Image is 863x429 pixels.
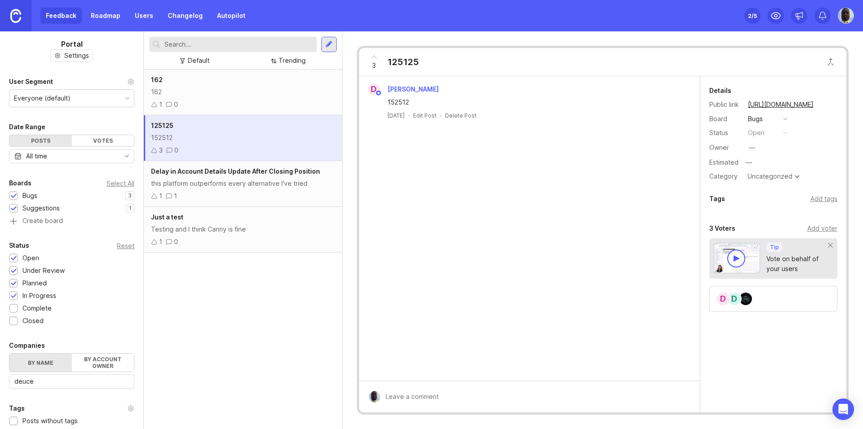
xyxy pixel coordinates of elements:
input: Search... [14,376,129,386]
div: Boards [9,178,31,188]
div: D [368,83,380,95]
div: 125125 [387,56,419,68]
div: Planned [22,278,47,288]
div: 0 [174,237,178,247]
a: Roadmap [85,8,126,24]
div: · [440,112,441,119]
p: Tip [770,244,779,251]
div: Select All [107,181,134,186]
div: Vote on behalf of your users [766,254,828,274]
span: Settings [64,51,89,60]
div: 1 [174,191,177,201]
div: this platform outperforms every alternative I've tried [151,179,335,188]
a: D[PERSON_NAME] [363,83,446,95]
span: [PERSON_NAME] [387,85,439,93]
p: 3 [128,192,132,199]
button: Settings [50,49,93,62]
div: Status [709,128,741,138]
div: Uncategorized [747,173,792,179]
div: 3 Voters [709,223,735,234]
div: Bugs [22,191,37,201]
div: Companies [9,340,45,351]
p: 1 [129,205,132,212]
img: wisevirus [369,391,380,403]
span: Just a test [151,213,183,221]
div: Under Review [22,266,65,276]
div: Testing and I think Canny is fine [151,224,335,234]
div: Closed [22,316,44,326]
a: [DATE] [387,112,405,119]
div: Trending [279,56,306,66]
div: Bugs [748,114,763,124]
span: 3 [372,61,376,70]
div: 1 [159,237,162,247]
div: Votes [72,135,134,146]
a: Users [129,8,159,24]
div: Tags [9,403,25,414]
span: 162 [151,76,163,83]
a: 12512515251230 [144,115,342,161]
div: Owner [709,143,741,153]
a: [URL][DOMAIN_NAME] [745,99,816,110]
div: D [716,292,730,306]
div: — [743,157,755,168]
span: 125125 [151,122,173,129]
a: Autopilot [212,8,251,24]
div: Everyone (default) [14,93,71,103]
svg: toggle icon [120,153,134,160]
div: open [748,128,765,138]
a: 16216210 [144,70,342,115]
div: Delete Post [445,112,476,119]
label: By name [9,354,72,372]
a: Delay in Account Details Update After Closing Positionthis platform outperforms every alternative... [144,161,342,207]
a: Changelog [162,8,208,24]
div: 152512 [387,97,682,107]
div: Add tags [810,194,837,204]
div: Board [709,114,741,124]
div: Posts [9,135,72,146]
div: Category [709,171,741,181]
div: 0 [174,100,178,109]
img: wisevirus [838,8,854,24]
div: Reset [117,243,134,248]
span: Delay in Account Details Update After Closing Position [151,167,320,175]
div: 152512 [151,133,335,143]
div: Complete [22,303,52,313]
div: — [749,143,755,153]
div: Date Range [9,122,45,132]
a: Create board [9,218,134,226]
div: Tags [709,193,725,204]
div: In Progress [22,291,56,301]
div: Suggestions [22,203,60,213]
div: Edit Post [413,112,436,119]
div: 3 [159,145,163,155]
button: Close button [822,53,840,71]
div: 0 [174,145,178,155]
div: Open Intercom Messenger [832,398,854,420]
div: 162 [151,87,335,97]
div: D [727,292,742,306]
div: 1 [159,191,162,201]
a: Just a testTesting and I think Canny is fine10 [144,207,342,253]
div: Estimated [709,159,738,166]
div: Status [9,240,29,251]
input: Search... [165,39,313,49]
img: Canny Home [10,9,21,23]
div: 2 /5 [748,9,757,22]
img: video-thumbnail-vote-d41b83416815613422e2ca741bf692cc.jpg [714,243,761,273]
label: By account owner [72,354,134,372]
div: 1 [159,100,162,109]
div: User Segment [9,76,53,87]
div: Details [709,85,731,96]
img: Sniper X [739,293,752,305]
div: Posts without tags [22,416,78,426]
div: Add voter [807,223,837,233]
div: · [408,112,409,119]
div: Public link [709,100,741,109]
img: member badge [375,90,382,96]
h1: Portal [61,39,83,49]
div: All time [26,151,47,161]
